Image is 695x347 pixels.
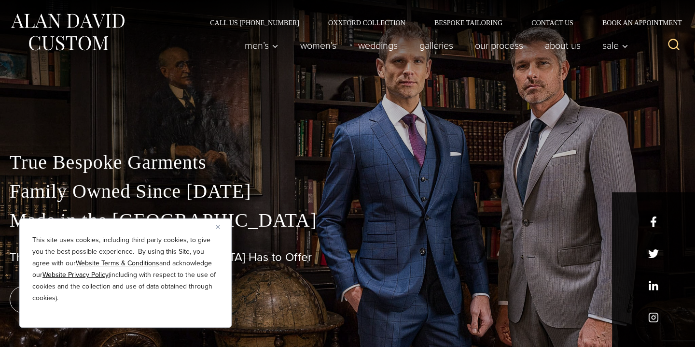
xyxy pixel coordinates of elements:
a: Website Terms & Conditions [76,258,159,268]
button: View Search Form [662,34,685,57]
span: Men’s [245,41,278,50]
a: weddings [347,36,409,55]
button: Close [216,221,227,232]
span: Sale [602,41,628,50]
img: Alan David Custom [10,11,125,54]
p: True Bespoke Garments Family Owned Since [DATE] Made in the [GEOGRAPHIC_DATA] [10,148,685,235]
a: Contact Us [517,19,588,26]
a: Women’s [290,36,347,55]
img: Close [216,225,220,229]
a: Call Us [PHONE_NUMBER] [195,19,314,26]
p: This site uses cookies, including third party cookies, to give you the best possible experience. ... [32,234,219,304]
h1: The Best Custom Suits [GEOGRAPHIC_DATA] Has to Offer [10,250,685,264]
a: About Us [534,36,592,55]
a: Book an Appointment [588,19,685,26]
a: book an appointment [10,286,145,313]
nav: Primary Navigation [234,36,634,55]
a: Website Privacy Policy [42,270,109,280]
a: Galleries [409,36,464,55]
a: Oxxford Collection [314,19,420,26]
a: Our Process [464,36,534,55]
nav: Secondary Navigation [195,19,685,26]
a: Bespoke Tailoring [420,19,517,26]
